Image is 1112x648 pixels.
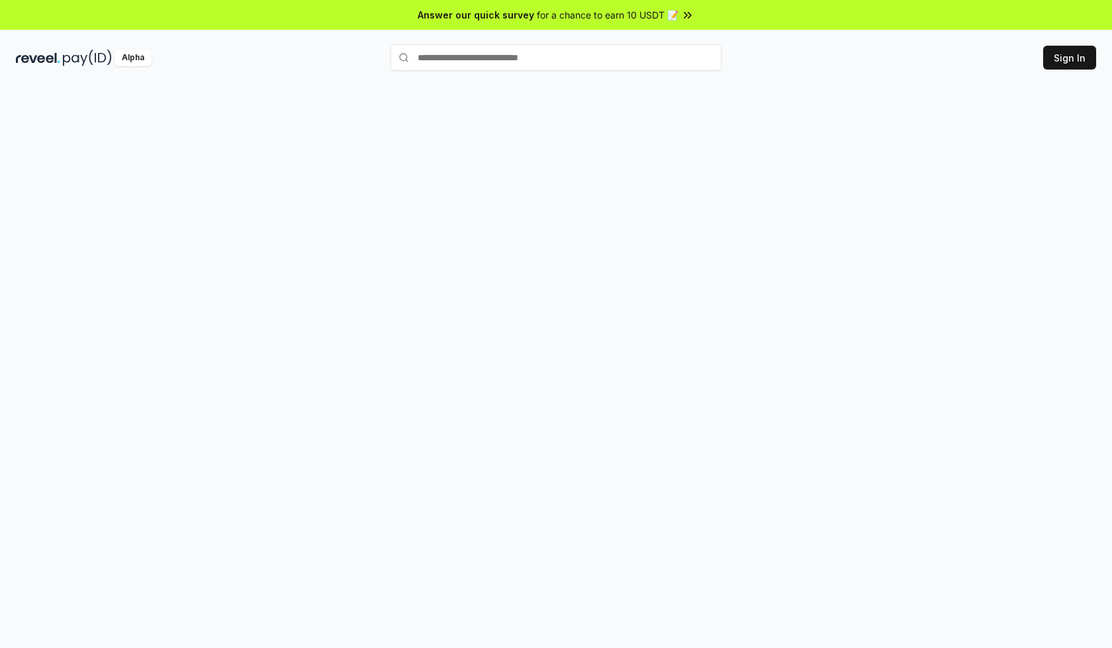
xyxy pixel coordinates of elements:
[115,50,152,66] div: Alpha
[63,50,112,66] img: pay_id
[537,8,678,22] span: for a chance to earn 10 USDT 📝
[1043,46,1096,69] button: Sign In
[418,8,534,22] span: Answer our quick survey
[16,50,60,66] img: reveel_dark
